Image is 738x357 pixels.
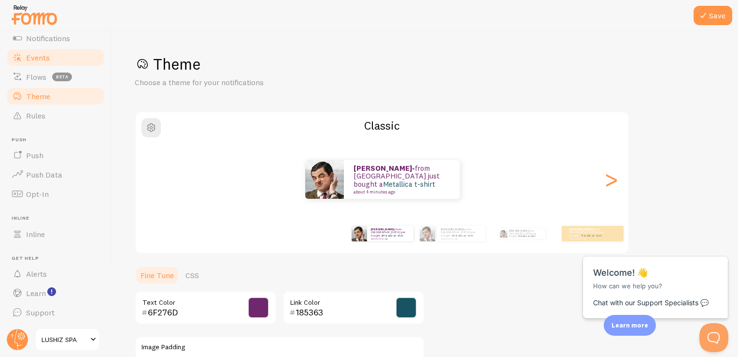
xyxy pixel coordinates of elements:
[12,255,105,262] span: Get Help
[26,170,62,179] span: Push Data
[26,33,70,43] span: Notifications
[42,334,87,345] span: LUSHIZ SPA
[26,72,46,82] span: Flows
[371,227,410,239] p: from [GEOGRAPHIC_DATA] just bought a
[371,227,396,231] strong: [PERSON_NAME]-
[12,215,105,222] span: Inline
[519,235,535,238] a: Metallica t-shirt
[6,165,105,184] a: Push Data
[52,73,72,81] span: beta
[499,230,507,238] img: Fomo
[569,227,608,239] p: from [GEOGRAPHIC_DATA] just bought a
[26,53,50,62] span: Events
[26,189,49,199] span: Opt-In
[26,288,46,298] span: Learn
[354,164,450,194] p: from [GEOGRAPHIC_DATA] just bought a
[6,67,105,87] a: Flows beta
[12,137,105,143] span: Push
[509,228,541,239] p: from [GEOGRAPHIC_DATA] just bought a
[6,106,105,125] a: Rules
[354,164,415,173] strong: [PERSON_NAME]-
[6,48,105,67] a: Events
[26,150,43,160] span: Push
[509,229,529,232] strong: [PERSON_NAME]-
[354,190,447,194] small: about 4 minutes ago
[6,303,105,322] a: Support
[441,227,482,239] p: from [GEOGRAPHIC_DATA] just bought a
[453,234,473,238] a: Metallica t-shirt
[6,184,105,204] a: Opt-In
[6,146,105,165] a: Push
[569,238,607,239] small: about 4 minutes ago
[605,145,617,214] div: Next slide
[604,315,656,336] div: Learn more
[26,308,55,317] span: Support
[135,54,715,74] h1: Theme
[6,224,105,244] a: Inline
[135,266,180,285] a: Fine Tune
[305,160,344,199] img: Fomo
[136,118,628,133] h2: Classic
[371,238,409,239] small: about 4 minutes ago
[441,227,466,231] strong: [PERSON_NAME]-
[26,229,45,239] span: Inline
[441,238,481,239] small: about 4 minutes ago
[6,283,105,303] a: Learn
[26,111,45,120] span: Rules
[699,323,728,352] iframe: Help Scout Beacon - Open
[35,328,100,351] a: LUSHIZ SPA
[26,91,50,101] span: Theme
[26,269,47,279] span: Alerts
[10,2,58,27] img: fomo-relay-logo-orange.svg
[47,287,56,296] svg: <p>Watch New Feature Tutorials!</p>
[352,226,367,241] img: Fomo
[180,266,205,285] a: CSS
[383,234,403,238] a: Metallica t-shirt
[6,87,105,106] a: Theme
[611,321,648,330] p: Learn more
[142,343,418,352] label: Image Padding
[383,179,435,189] a: Metallica t-shirt
[6,264,105,283] a: Alerts
[6,29,105,48] a: Notifications
[578,232,734,323] iframe: Help Scout Beacon - Messages and Notifications
[420,226,435,241] img: Fomo
[569,227,594,231] strong: [PERSON_NAME]-
[135,77,367,88] p: Choose a theme for your notifications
